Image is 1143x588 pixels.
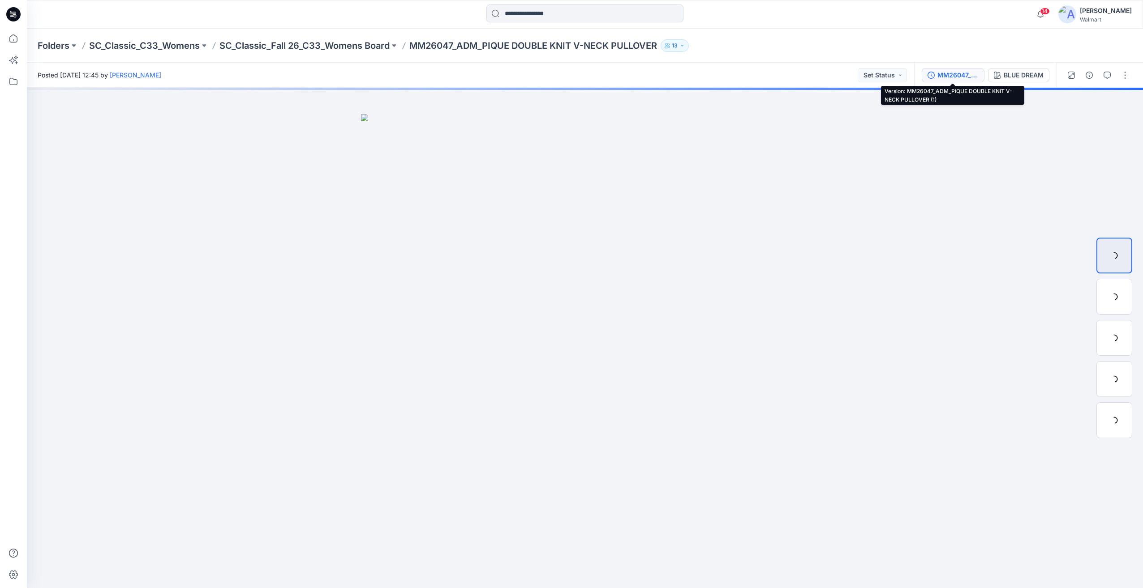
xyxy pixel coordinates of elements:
img: eyJhbGciOiJIUzI1NiIsImtpZCI6IjAiLCJzbHQiOiJzZXMiLCJ0eXAiOiJKV1QifQ.eyJkYXRhIjp7InR5cGUiOiJzdG9yYW... [361,114,809,588]
a: Folders [38,39,69,52]
div: [PERSON_NAME] [1080,5,1132,16]
img: avatar [1058,5,1076,23]
a: SC_Classic_C33_Womens [89,39,200,52]
div: BLUE DREAM [1004,70,1044,80]
button: Details [1082,68,1096,82]
button: 13 [661,39,689,52]
div: MM26047_ADM_PIQUE DOUBLE KNIT V-NECK PULLOVER (1) [937,70,979,80]
span: Posted [DATE] 12:45 by [38,70,161,80]
div: Walmart [1080,16,1132,23]
p: MM26047_ADM_PIQUE DOUBLE KNIT V-NECK PULLOVER [409,39,657,52]
button: MM26047_ADM_PIQUE DOUBLE KNIT V-NECK PULLOVER (1) [922,68,984,82]
a: SC_Classic_Fall 26_C33_Womens Board [219,39,390,52]
p: 13 [672,41,678,51]
a: [PERSON_NAME] [110,71,161,79]
span: 14 [1040,8,1050,15]
button: BLUE DREAM [988,68,1049,82]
